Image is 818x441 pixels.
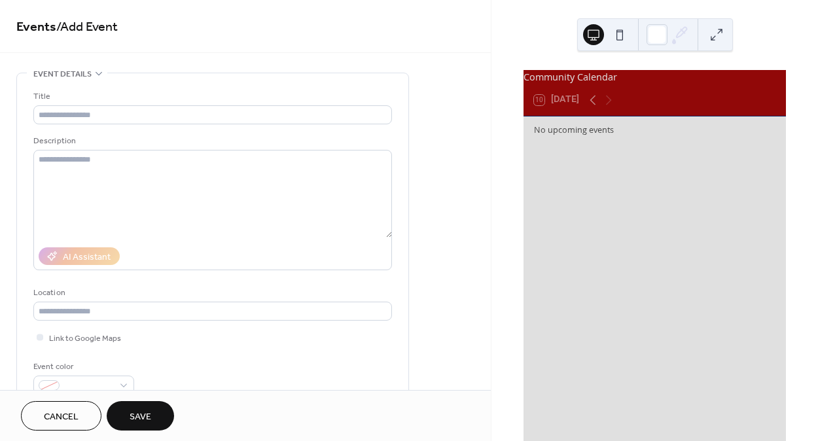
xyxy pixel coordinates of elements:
div: Event color [33,360,132,374]
div: No upcoming events [534,124,775,137]
div: Location [33,286,389,300]
a: Events [16,14,56,40]
button: Cancel [21,401,101,431]
span: Cancel [44,410,79,424]
span: Event details [33,67,92,81]
div: Community Calendar [524,70,786,84]
span: / Add Event [56,14,118,40]
div: Title [33,90,389,103]
span: Link to Google Maps [49,332,121,345]
button: Save [107,401,174,431]
span: Save [130,410,151,424]
div: Description [33,134,389,148]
